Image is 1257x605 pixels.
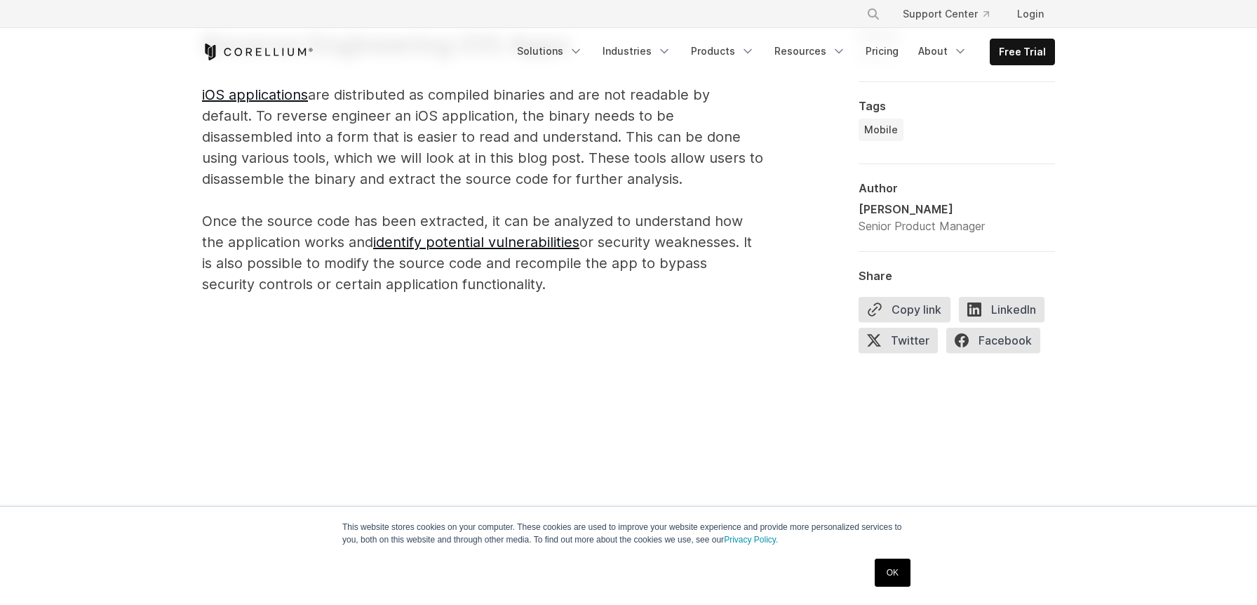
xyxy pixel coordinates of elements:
span: LinkedIn [959,297,1044,322]
div: Navigation Menu [849,1,1055,27]
div: Senior Product Manager [859,218,985,234]
a: Twitter [859,328,946,359]
p: This website stores cookies on your computer. These cookies are used to improve your website expe... [342,521,915,546]
a: Facebook [946,328,1049,359]
a: Resources [766,39,854,64]
a: Corellium Home [202,44,314,60]
a: OK [875,559,910,587]
span: Twitter [859,328,938,353]
a: Mobile [859,119,903,141]
a: iOS applications [202,86,308,103]
a: Free Trial [990,39,1054,65]
a: Pricing [857,39,907,64]
a: Login [1006,1,1055,27]
a: Products [683,39,763,64]
a: Privacy Policy. [724,535,778,545]
button: Copy link [859,297,950,322]
a: About [910,39,976,64]
a: LinkedIn [959,297,1053,328]
div: Author [859,181,1055,195]
span: Facebook [946,328,1040,353]
div: Share [859,269,1055,283]
a: Support Center [892,1,1000,27]
p: are distributed as compiled binaries and are not readable by default. To reverse engineer an iOS ... [202,25,763,295]
a: Solutions [509,39,591,64]
div: Tags [859,99,1055,113]
button: Search [861,1,886,27]
span: Mobile [864,123,898,137]
a: identify potential vulnerabilities [373,234,579,251]
a: Industries [594,39,680,64]
div: Navigation Menu [509,39,1055,65]
div: [PERSON_NAME] [859,201,985,218]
